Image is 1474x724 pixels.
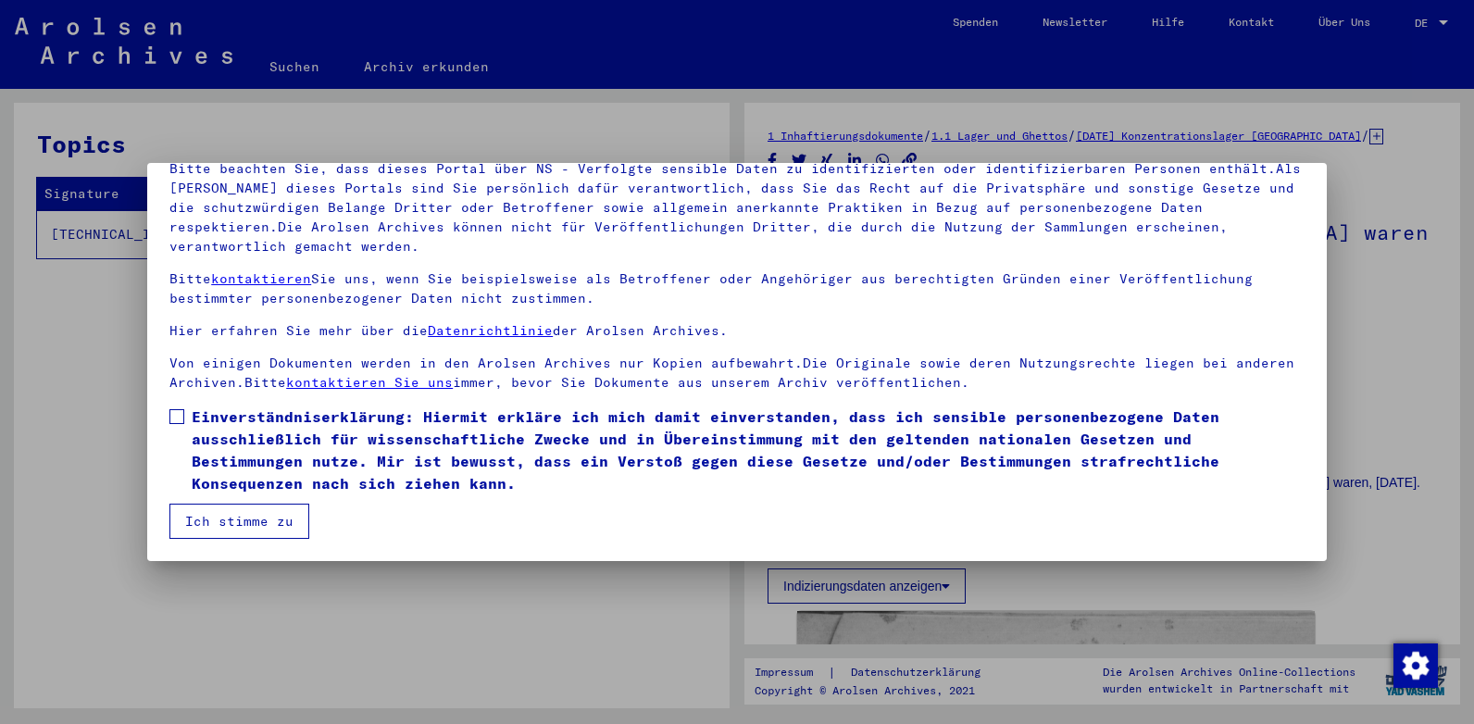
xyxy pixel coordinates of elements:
p: Bitte beachten Sie, dass dieses Portal über NS - Verfolgte sensible Daten zu identifizierten oder... [169,159,1305,256]
span: Einverständniserklärung: Hiermit erkläre ich mich damit einverstanden, dass ich sensible personen... [192,406,1305,494]
a: kontaktieren Sie uns [286,374,453,391]
img: Zustimmung ändern [1393,643,1438,688]
a: Datenrichtlinie [428,322,553,339]
p: Bitte Sie uns, wenn Sie beispielsweise als Betroffener oder Angehöriger aus berechtigten Gründen ... [169,269,1305,308]
div: Zustimmung ändern [1393,643,1437,687]
a: kontaktieren [211,270,311,287]
p: Hier erfahren Sie mehr über die der Arolsen Archives. [169,321,1305,341]
button: Ich stimme zu [169,504,309,539]
p: Von einigen Dokumenten werden in den Arolsen Archives nur Kopien aufbewahrt.Die Originale sowie d... [169,354,1305,393]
